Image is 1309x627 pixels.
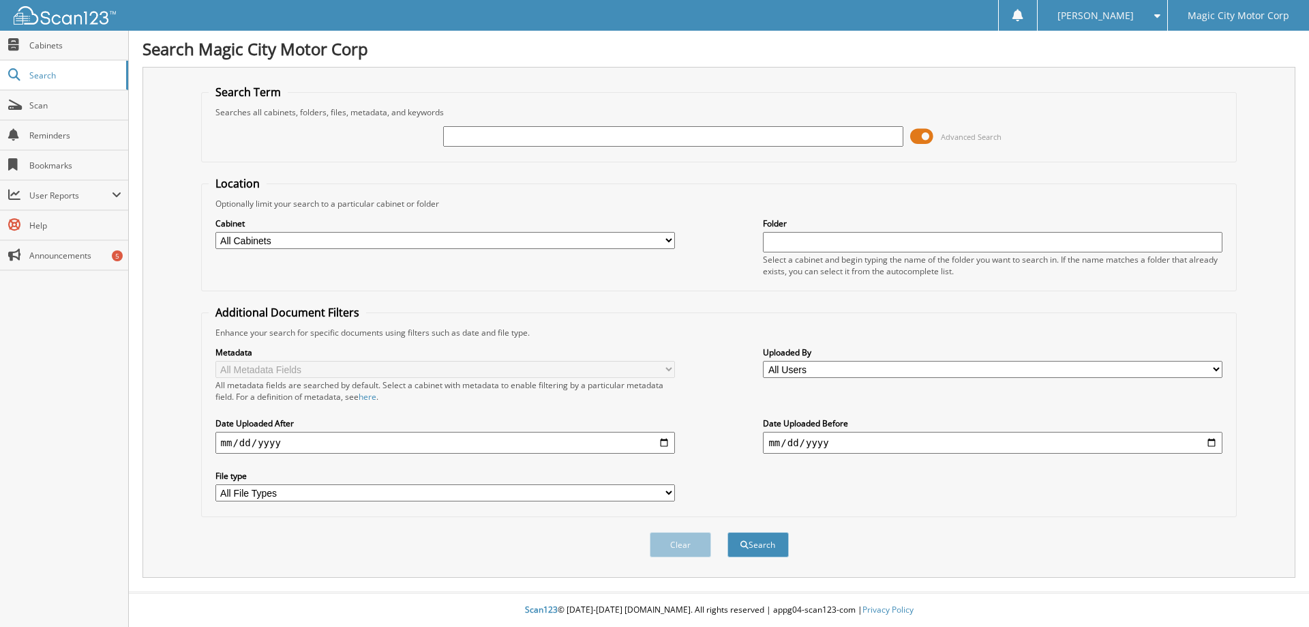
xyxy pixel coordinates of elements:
span: Cabinets [29,40,121,51]
a: here [359,391,376,403]
legend: Additional Document Filters [209,305,366,320]
div: Searches all cabinets, folders, files, metadata, and keywords [209,106,1230,118]
span: Search [29,70,119,81]
span: Advanced Search [941,132,1002,142]
span: Scan123 [525,604,558,615]
span: Help [29,220,121,231]
label: Uploaded By [763,347,1222,358]
div: 5 [112,250,123,261]
div: Enhance your search for specific documents using filters such as date and file type. [209,327,1230,338]
legend: Search Term [209,85,288,100]
div: Optionally limit your search to a particular cabinet or folder [209,198,1230,209]
span: Magic City Motor Corp [1188,12,1289,20]
button: Search [727,532,789,557]
legend: Location [209,176,267,191]
span: Bookmarks [29,160,121,171]
label: Folder [763,218,1222,229]
input: end [763,432,1222,454]
div: All metadata fields are searched by default. Select a cabinet with metadata to enable filtering b... [215,379,675,403]
div: © [DATE]-[DATE] [DOMAIN_NAME]. All rights reserved | appg04-scan123-com | [129,594,1309,627]
label: File type [215,470,675,482]
label: Metadata [215,347,675,358]
button: Clear [650,532,711,557]
img: scan123-logo-white.svg [14,6,116,25]
a: Privacy Policy [862,604,914,615]
span: [PERSON_NAME] [1057,12,1134,20]
span: Scan [29,100,121,111]
label: Date Uploaded Before [763,418,1222,429]
div: Select a cabinet and begin typing the name of the folder you want to search in. If the name match... [763,254,1222,277]
span: Reminders [29,130,121,141]
input: start [215,432,675,454]
h1: Search Magic City Motor Corp [142,38,1295,60]
span: Announcements [29,250,121,261]
span: User Reports [29,190,112,201]
label: Date Uploaded After [215,418,675,429]
label: Cabinet [215,218,675,229]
